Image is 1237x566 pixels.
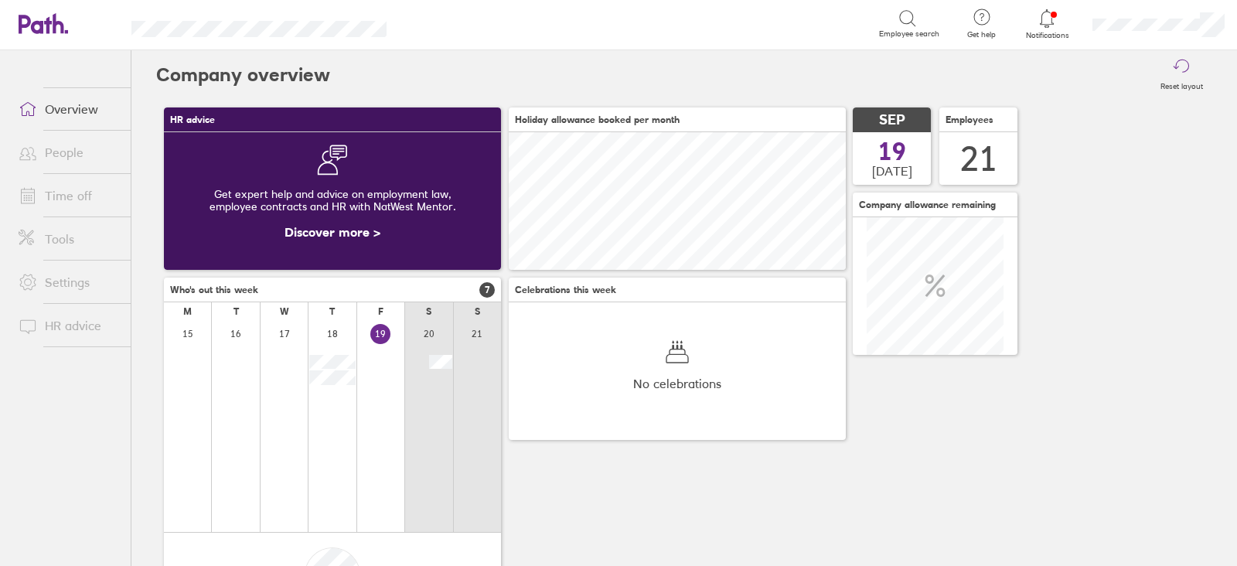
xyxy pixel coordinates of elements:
label: Reset layout [1151,77,1212,91]
span: Notifications [1022,31,1072,40]
a: Notifications [1022,8,1072,40]
div: M [183,306,192,317]
span: 7 [479,282,495,298]
div: T [329,306,335,317]
span: Who's out this week [170,285,258,295]
span: Employee search [879,29,939,39]
a: Settings [6,267,131,298]
h2: Company overview [156,50,330,100]
span: Employees [946,114,993,125]
span: [DATE] [872,164,912,178]
span: Company allowance remaining [859,199,996,210]
a: Time off [6,180,131,211]
a: People [6,137,131,168]
a: HR advice [6,310,131,341]
div: W [280,306,289,317]
div: S [475,306,480,317]
span: No celebrations [633,377,721,390]
span: Celebrations this week [515,285,616,295]
div: F [378,306,383,317]
div: Search [428,16,468,30]
a: Discover more > [285,224,380,240]
span: 19 [878,139,906,164]
span: HR advice [170,114,215,125]
div: Get expert help and advice on employment law, employee contracts and HR with NatWest Mentor. [176,176,489,225]
span: Holiday allowance booked per month [515,114,680,125]
a: Tools [6,223,131,254]
div: 21 [960,139,997,179]
button: Reset layout [1151,50,1212,100]
div: S [426,306,431,317]
div: T [233,306,239,317]
span: Get help [956,30,1007,39]
a: Overview [6,94,131,124]
span: SEP [879,112,905,128]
